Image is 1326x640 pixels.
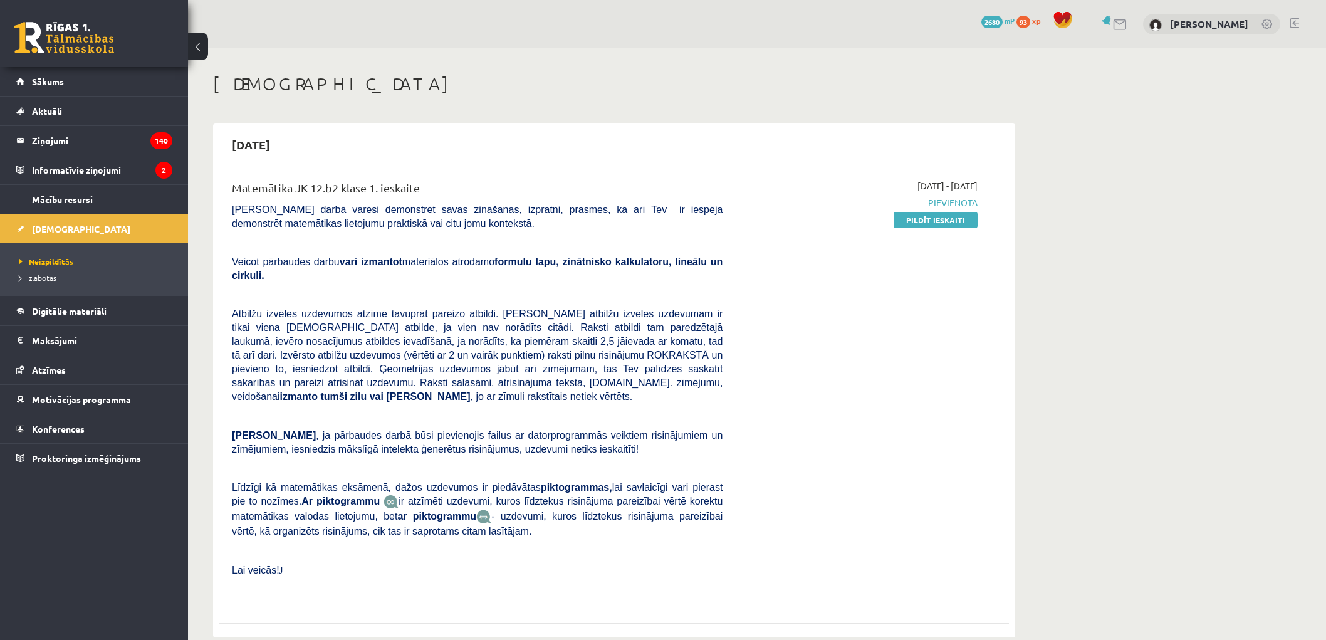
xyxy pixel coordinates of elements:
a: Maksājumi [16,326,172,355]
h2: [DATE] [219,130,283,159]
span: Digitālie materiāli [32,305,107,317]
span: Līdzīgi kā matemātikas eksāmenā, dažos uzdevumos ir piedāvātas lai savlaicīgi vari pierast pie to... [232,482,723,506]
span: Konferences [32,423,85,434]
span: [DEMOGRAPHIC_DATA] [32,223,130,234]
span: Pievienota [741,196,978,209]
span: Atbilžu izvēles uzdevumos atzīmē tavuprāt pareizo atbildi. [PERSON_NAME] atbilžu izvēles uzdevuma... [232,308,723,402]
a: Atzīmes [16,355,172,384]
a: Proktoringa izmēģinājums [16,444,172,473]
a: [DEMOGRAPHIC_DATA] [16,214,172,243]
span: Neizpildītās [19,256,73,266]
i: 140 [150,132,172,149]
span: Veicot pārbaudes darbu materiālos atrodamo [232,256,723,281]
div: Matemātika JK 12.b2 klase 1. ieskaite [232,179,723,202]
span: 93 [1016,16,1030,28]
a: Rīgas 1. Tālmācības vidusskola [14,22,114,53]
a: Digitālie materiāli [16,296,172,325]
a: Ziņojumi140 [16,126,172,155]
b: vari izmantot [340,256,402,267]
span: Sākums [32,76,64,87]
span: Motivācijas programma [32,394,131,405]
b: izmanto [280,391,318,402]
i: 2 [155,162,172,179]
img: Arsenijs Marčenko [1149,19,1162,31]
h1: [DEMOGRAPHIC_DATA] [213,73,1015,95]
a: Izlabotās [19,272,175,283]
legend: Maksājumi [32,326,172,355]
span: Mācību resursi [32,194,93,205]
span: Atzīmes [32,364,66,375]
b: formulu lapu, zinātnisko kalkulatoru, lineālu un cirkuli. [232,256,723,281]
b: Ar piktogrammu [301,496,380,506]
a: Motivācijas programma [16,385,172,414]
img: JfuEzvunn4EvwAAAAASUVORK5CYII= [384,495,399,509]
img: wKvN42sLe3LLwAAAABJRU5ErkJggg== [476,510,491,524]
a: Sākums [16,67,172,96]
span: Aktuāli [32,105,62,117]
span: xp [1032,16,1040,26]
a: Informatīvie ziņojumi2 [16,155,172,184]
a: Neizpildītās [19,256,175,267]
b: piktogrammas, [541,482,612,493]
b: ar piktogrammu [397,511,476,522]
legend: Ziņojumi [32,126,172,155]
a: Konferences [16,414,172,443]
a: [PERSON_NAME] [1170,18,1248,30]
a: 93 xp [1016,16,1047,26]
a: Mācību resursi [16,185,172,214]
span: J [279,565,283,575]
span: Proktoringa izmēģinājums [32,453,141,464]
span: [PERSON_NAME] [232,430,316,441]
a: 2680 mP [981,16,1015,26]
b: tumši zilu vai [PERSON_NAME] [320,391,470,402]
span: ir atzīmēti uzdevumi, kuros līdztekus risinājuma pareizībai vērtē korektu matemātikas valodas lie... [232,496,723,522]
span: Izlabotās [19,273,56,283]
a: Aktuāli [16,97,172,125]
span: [PERSON_NAME] darbā varēsi demonstrēt savas zināšanas, izpratni, prasmes, kā arī Tev ir iespēja d... [232,204,723,229]
legend: Informatīvie ziņojumi [32,155,172,184]
span: mP [1005,16,1015,26]
span: 2680 [981,16,1003,28]
span: , ja pārbaudes darbā būsi pievienojis failus ar datorprogrammās veiktiem risinājumiem un zīmējumi... [232,430,723,454]
span: Lai veicās! [232,565,279,575]
a: Pildīt ieskaiti [894,212,978,228]
span: [DATE] - [DATE] [917,179,978,192]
